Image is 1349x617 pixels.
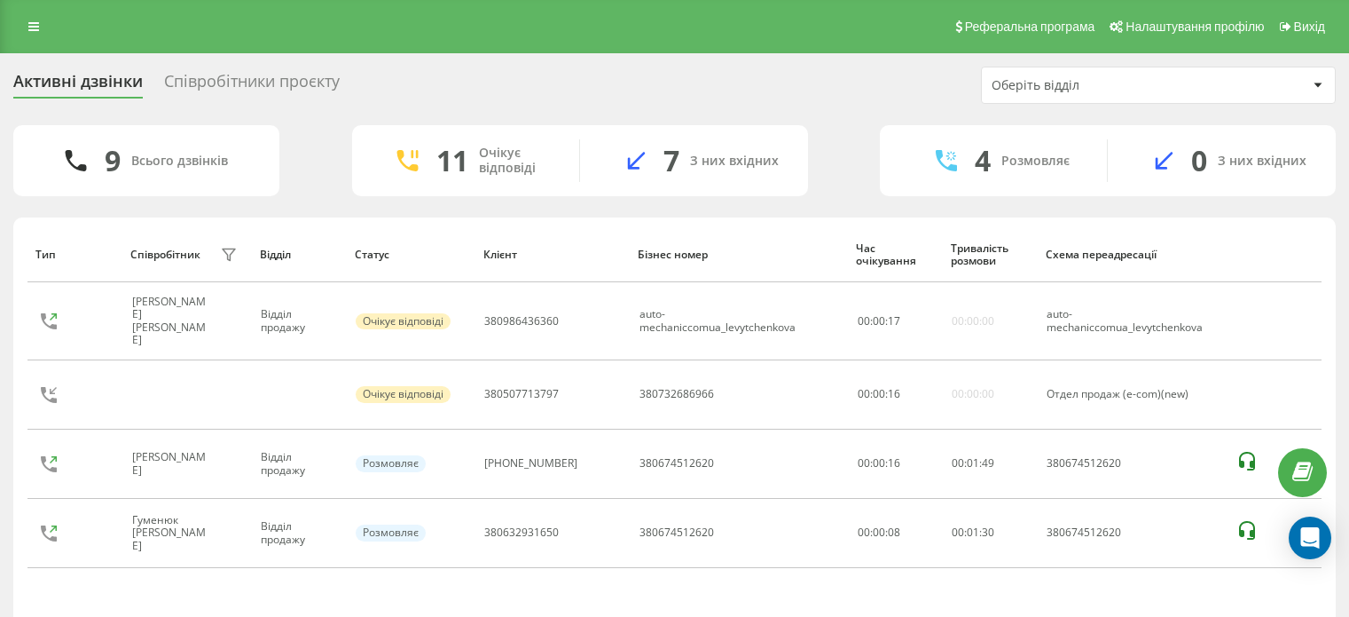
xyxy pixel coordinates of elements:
[1047,388,1217,400] div: Отдел продаж (e-com)(new)
[858,386,870,401] span: 00
[951,242,1029,268] div: Тривалість розмови
[873,313,885,328] span: 00
[1294,20,1325,34] span: Вихід
[967,525,979,540] span: 01
[638,249,839,261] div: Бізнес номер
[164,72,340,99] div: Співробітники проєкту
[132,451,216,477] div: [PERSON_NAME]
[35,249,114,261] div: Тип
[952,315,994,328] div: 00:00:00
[261,308,336,334] div: Відділ продажу
[484,526,559,539] div: 380632931650
[858,313,870,328] span: 00
[1001,154,1070,169] div: Розмовляє
[483,249,622,261] div: Клієнт
[356,313,451,329] div: Очікує відповіді
[952,457,994,470] div: : :
[1046,249,1219,261] div: Схема переадресації
[858,388,900,400] div: : :
[982,455,994,471] span: 49
[975,144,991,178] div: 4
[690,154,779,169] div: З них вхідних
[261,451,336,477] div: Відділ продажу
[952,525,964,540] span: 00
[858,526,933,539] div: 00:00:08
[13,72,143,99] div: Активні дзвінки
[484,315,559,328] div: 380986436360
[1125,20,1264,34] span: Налаштування профілю
[1289,517,1331,559] div: Open Intercom Messenger
[1218,154,1306,169] div: З них вхідних
[355,249,467,261] div: Статус
[856,242,934,268] div: Час очікування
[1047,457,1217,470] div: 380674512620
[105,144,121,178] div: 9
[1047,308,1217,334] div: auto-mechaniccomua_levytchenkova
[131,154,228,169] div: Всього дзвінків
[639,388,714,400] div: 380732686966
[858,457,933,470] div: 00:00:16
[260,249,338,261] div: Відділ
[479,146,553,176] div: Очікує відповіді
[436,144,468,178] div: 11
[858,315,900,328] div: : :
[639,526,714,539] div: 380674512620
[992,78,1204,93] div: Оберіть відділ
[484,457,577,470] div: [PHONE_NUMBER]
[952,526,994,539] div: : :
[130,249,200,261] div: Співробітник
[356,525,426,541] div: Розмовляє
[873,386,885,401] span: 00
[132,514,216,552] div: Гуменюк [PERSON_NAME]
[965,20,1095,34] span: Реферальна програма
[888,386,900,401] span: 16
[1191,144,1207,178] div: 0
[952,455,964,471] span: 00
[952,388,994,400] div: 00:00:00
[639,308,812,334] div: auto-mechaniccomua_levytchenkova
[663,144,679,178] div: 7
[132,296,216,347] div: [PERSON_NAME] [PERSON_NAME]
[356,386,451,402] div: Очікує відповіді
[356,455,426,471] div: Розмовляє
[484,388,559,400] div: 380507713797
[261,520,336,546] div: Відділ продажу
[1047,526,1217,539] div: 380674512620
[967,455,979,471] span: 01
[888,313,900,328] span: 17
[639,457,714,470] div: 380674512620
[982,525,994,540] span: 30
